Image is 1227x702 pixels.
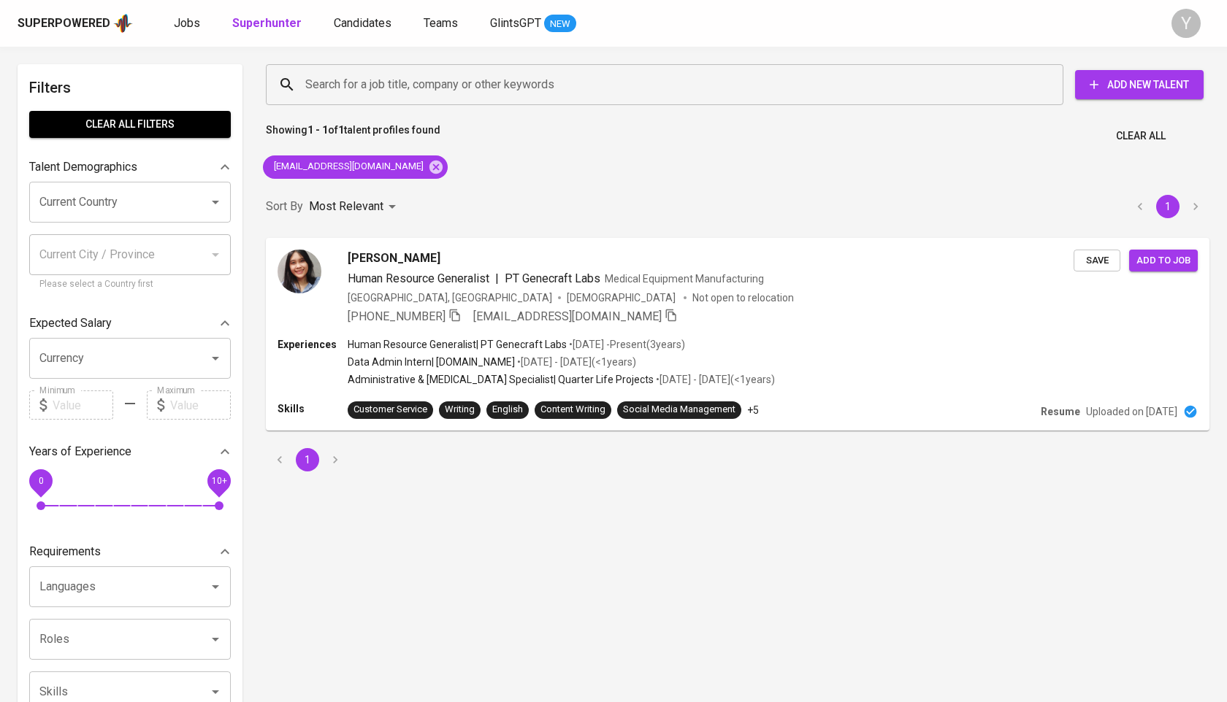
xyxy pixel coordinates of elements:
[567,337,685,352] p: • [DATE] - Present ( 3 years )
[41,115,219,134] span: Clear All filters
[205,576,226,597] button: Open
[29,309,231,338] div: Expected Salary
[29,537,231,566] div: Requirements
[266,198,303,215] p: Sort By
[490,16,541,30] span: GlintsGPT
[205,682,226,702] button: Open
[1087,76,1192,94] span: Add New Talent
[334,16,391,30] span: Candidates
[29,437,231,466] div: Years of Experience
[205,192,226,212] button: Open
[1081,252,1113,269] span: Save
[266,238,1209,431] a: [PERSON_NAME]Human Resource Generalist|PT Genecraft LabsMedical Equipment Manufacturing[GEOGRAPHI...
[29,153,231,182] div: Talent Demographics
[53,390,113,420] input: Value
[266,448,349,471] nav: pagination navigation
[296,448,319,471] button: page 1
[29,315,112,332] p: Expected Salary
[29,158,137,176] p: Talent Demographics
[278,337,348,352] p: Experiences
[278,250,321,293] img: 5d2ee95ccf8e2bff3088999713c98909.jpg
[18,12,133,34] a: Superpoweredapp logo
[348,337,567,352] p: Human Resource Generalist | PT Genecraft Labs
[1129,250,1198,272] button: Add to job
[29,543,101,560] p: Requirements
[654,372,775,387] p: • [DATE] - [DATE] ( <1 years )
[747,403,759,417] p: +5
[205,629,226,649] button: Open
[1126,195,1209,218] nav: pagination navigation
[266,123,440,150] p: Showing of talent profiles found
[473,309,662,323] span: [EMAIL_ADDRESS][DOMAIN_NAME]
[29,443,131,460] p: Years of Experience
[1110,123,1171,150] button: Clear All
[232,15,305,33] a: Superhunter
[1041,404,1080,419] p: Resume
[174,16,200,30] span: Jobs
[544,17,576,31] span: NEW
[29,76,231,99] h6: Filters
[232,16,302,30] b: Superhunter
[29,111,231,138] button: Clear All filters
[445,403,475,417] div: Writing
[1136,252,1190,269] span: Add to job
[174,15,203,33] a: Jobs
[515,355,636,369] p: • [DATE] - [DATE] ( <1 years )
[18,15,110,32] div: Superpowered
[348,271,489,285] span: Human Resource Generalist
[1075,70,1204,99] button: Add New Talent
[490,15,576,33] a: GlintsGPT NEW
[348,290,552,305] div: [GEOGRAPHIC_DATA], [GEOGRAPHIC_DATA]
[424,15,461,33] a: Teams
[307,124,328,136] b: 1 - 1
[505,271,600,285] span: PT Genecraft Labs
[205,348,226,369] button: Open
[170,390,231,420] input: Value
[113,12,133,34] img: app logo
[263,155,448,179] div: [EMAIL_ADDRESS][DOMAIN_NAME]
[495,270,499,288] span: |
[692,290,794,305] p: Not open to relocation
[353,403,427,417] div: Customer Service
[338,124,344,136] b: 1
[492,403,523,417] div: English
[567,290,678,305] span: [DEMOGRAPHIC_DATA]
[309,193,401,220] div: Most Relevant
[278,401,348,416] p: Skills
[348,309,446,323] span: [PHONE_NUMBER]
[348,250,440,267] span: [PERSON_NAME]
[263,160,432,174] span: [EMAIL_ADDRESS][DOMAIN_NAME]
[1074,250,1120,272] button: Save
[348,372,654,387] p: Administrative & [MEDICAL_DATA] Specialist | Quarter Life Projects
[1086,404,1177,419] p: Uploaded on [DATE]
[1171,9,1201,38] div: Y
[623,403,735,417] div: Social Media Management
[211,476,226,486] span: 10+
[605,273,764,285] span: Medical Equipment Manufacturing
[1156,195,1180,218] button: page 1
[540,403,605,417] div: Content Writing
[424,16,458,30] span: Teams
[38,476,43,486] span: 0
[348,355,515,369] p: Data Admin Intern | [DOMAIN_NAME]
[39,277,221,292] p: Please select a Country first
[334,15,394,33] a: Candidates
[309,198,383,215] p: Most Relevant
[1116,127,1166,145] span: Clear All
